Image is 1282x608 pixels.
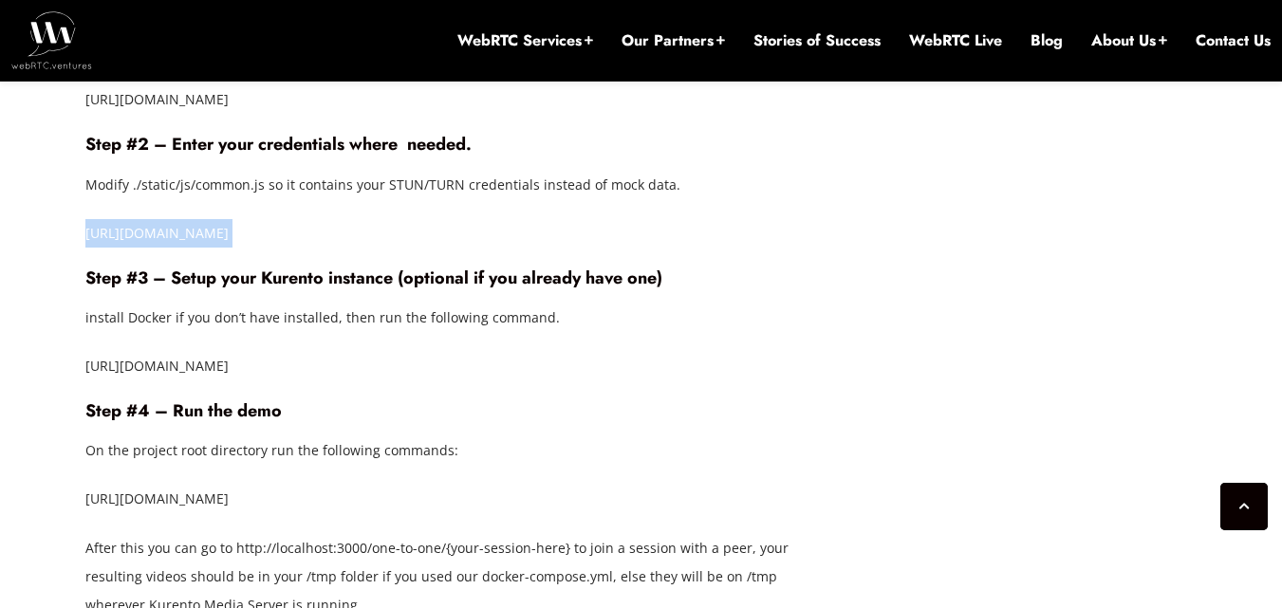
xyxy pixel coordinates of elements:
h4: Step #4 – Run the demo [85,400,816,421]
a: Blog [1031,30,1063,51]
p: [URL][DOMAIN_NAME] [85,485,816,513]
a: Stories of Success [753,30,881,51]
a: About Us [1091,30,1167,51]
p: install Docker if you don’t have installed, then run the following command. [85,304,816,332]
h4: Step #2 – Enter your credentials where needed. [85,134,816,155]
img: WebRTC.ventures [11,11,92,68]
a: Our Partners [622,30,725,51]
a: WebRTC Live [909,30,1002,51]
p: [URL][DOMAIN_NAME] [85,352,816,380]
p: Modify ./static/js/common.js so it contains your STUN/TURN credentials instead of mock data. [85,171,816,199]
p: [URL][DOMAIN_NAME] [85,219,816,248]
a: WebRTC Services [457,30,593,51]
p: On the project root directory run the following commands: [85,436,816,465]
a: Contact Us [1196,30,1271,51]
p: [URL][DOMAIN_NAME] [85,85,816,114]
h4: Step #3 – Setup your Kurento instance (optional if you already have one) [85,267,816,288]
